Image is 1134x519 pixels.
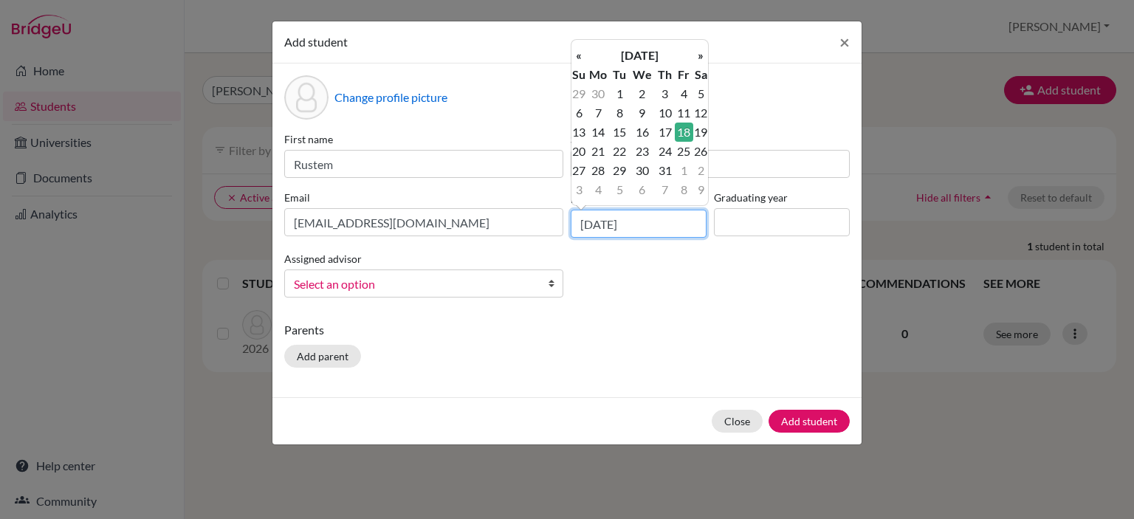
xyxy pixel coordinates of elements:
[693,180,708,199] td: 9
[586,46,693,65] th: [DATE]
[675,65,693,84] th: Fr
[586,123,611,142] td: 14
[655,103,674,123] td: 10
[611,84,629,103] td: 1
[611,123,629,142] td: 15
[693,84,708,103] td: 5
[284,345,361,368] button: Add parent
[611,161,629,180] td: 29
[586,84,611,103] td: 30
[629,161,655,180] td: 30
[712,410,763,433] button: Close
[294,275,535,294] span: Select an option
[586,180,611,199] td: 4
[586,161,611,180] td: 28
[675,142,693,161] td: 25
[655,123,674,142] td: 17
[629,142,655,161] td: 23
[611,65,629,84] th: Tu
[629,65,655,84] th: We
[284,35,348,49] span: Add student
[284,190,563,205] label: Email
[675,84,693,103] td: 4
[284,251,362,267] label: Assigned advisor
[571,46,586,65] th: «
[675,103,693,123] td: 11
[571,103,586,123] td: 6
[571,123,586,142] td: 13
[714,190,850,205] label: Graduating year
[571,161,586,180] td: 27
[693,65,708,84] th: Sa
[655,142,674,161] td: 24
[586,65,611,84] th: Mo
[675,180,693,199] td: 8
[571,131,850,147] label: Surname
[586,142,611,161] td: 21
[571,84,586,103] td: 29
[693,123,708,142] td: 19
[586,103,611,123] td: 7
[693,142,708,161] td: 26
[284,321,850,339] p: Parents
[629,84,655,103] td: 2
[571,142,586,161] td: 20
[693,161,708,180] td: 2
[571,180,586,199] td: 3
[828,21,862,63] button: Close
[655,180,674,199] td: 7
[611,180,629,199] td: 5
[611,103,629,123] td: 8
[655,84,674,103] td: 3
[629,180,655,199] td: 6
[629,103,655,123] td: 9
[611,142,629,161] td: 22
[693,46,708,65] th: »
[571,210,707,238] input: dd/mm/yyyy
[571,65,586,84] th: Su
[629,123,655,142] td: 16
[284,75,329,120] div: Profile picture
[655,65,674,84] th: Th
[839,31,850,52] span: ×
[655,161,674,180] td: 31
[769,410,850,433] button: Add student
[693,103,708,123] td: 12
[675,123,693,142] td: 18
[284,131,563,147] label: First name
[675,161,693,180] td: 1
